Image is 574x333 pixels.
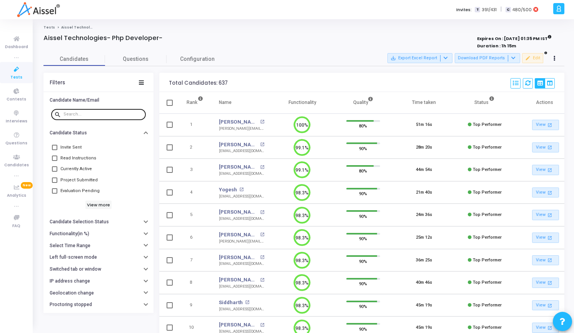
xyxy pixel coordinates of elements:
a: View [532,187,559,198]
mat-icon: open_in_new [547,144,553,151]
span: FAQ [12,223,20,229]
span: 90% [359,325,367,333]
button: Geolocation change [43,287,154,299]
td: 7 [179,249,211,272]
a: [PERSON_NAME] [219,118,258,126]
th: Rank [179,92,211,114]
h6: Proctoring stopped [50,302,92,308]
div: [EMAIL_ADDRESS][DOMAIN_NAME] [219,261,264,267]
mat-icon: open_in_new [547,279,553,286]
button: Multiple Monitor Detection [43,311,154,323]
span: Questions [105,55,167,63]
a: View [532,120,559,130]
div: Filters [50,80,65,86]
span: Top Performer [473,190,502,195]
span: 90% [359,257,367,265]
a: [PERSON_NAME] [219,276,258,284]
span: Top Performer [473,303,502,308]
span: 80% [359,122,367,130]
span: Analytics [7,192,26,199]
span: 90% [359,190,367,197]
span: Read Instructions [60,154,96,163]
span: Aissel Technologies- Php Developer- [61,25,136,30]
div: [EMAIL_ADDRESS][DOMAIN_NAME] [219,148,264,154]
h6: Geolocation change [50,290,94,296]
button: Actions [561,255,572,266]
h6: Left full-screen mode [50,254,97,260]
button: Download PDF Reports [455,53,520,63]
mat-icon: open_in_new [547,167,553,173]
a: [PERSON_NAME] [219,231,258,239]
button: Actions [561,187,572,198]
h6: Candidate Selection Status [50,219,109,225]
a: Yogesh [219,186,237,194]
button: Actions [561,120,572,131]
a: [PERSON_NAME] [219,163,258,171]
span: 80% [359,167,367,175]
h6: Candidate Name/Email [50,97,99,103]
span: | [501,5,502,13]
button: Actions [561,233,572,243]
div: [EMAIL_ADDRESS][DOMAIN_NAME] [219,306,264,312]
mat-icon: open_in_new [260,255,264,259]
div: [EMAIL_ADDRESS][DOMAIN_NAME] [219,194,264,199]
span: Top Performer [473,145,502,150]
mat-icon: open_in_new [547,212,553,218]
span: Top Performer [473,235,502,240]
h6: Candidate Status [50,130,87,136]
span: 90% [359,303,367,310]
div: 24m 36s [416,212,432,218]
h6: IP address change [50,278,90,284]
td: 8 [179,271,211,294]
div: 25m 12s [416,234,432,241]
span: Top Performer [473,122,502,127]
span: Dashboard [5,44,28,50]
span: Project Submitted [60,176,98,185]
h6: Switched tab or window [50,266,101,272]
span: Candidates [4,162,29,169]
a: [PERSON_NAME] [219,208,258,216]
a: View [532,210,559,220]
h6: Functionality(in %) [50,231,89,237]
div: Time taken [412,98,436,107]
div: 28m 20s [416,144,432,151]
td: 9 [179,294,211,317]
span: 90% [359,144,367,152]
button: Actions [561,210,572,221]
mat-icon: open_in_new [260,233,264,237]
td: 1 [179,114,211,136]
button: Actions [561,165,572,176]
td: 5 [179,204,211,226]
button: Switched tab or window [43,263,154,275]
a: View [532,300,559,311]
span: 90% [359,280,367,288]
span: C [506,7,511,13]
div: Name [219,98,232,107]
a: Siddharth [219,299,243,306]
mat-icon: open_in_new [239,187,244,192]
span: Top Performer [473,325,502,330]
div: [PERSON_NAME][EMAIL_ADDRESS][PERSON_NAME][DOMAIN_NAME] [219,239,264,244]
div: 45m 19s [416,302,432,309]
button: Candidate Status [43,127,154,139]
div: [EMAIL_ADDRESS][DOMAIN_NAME] [219,171,264,177]
mat-icon: save_alt [390,55,396,61]
th: Functionality [272,92,333,114]
a: View [532,323,559,333]
mat-icon: search [54,111,63,118]
button: Candidate Name/Email [43,94,154,106]
span: Evaluation Pending [60,186,100,196]
button: Actions [561,300,572,311]
input: Search... [63,112,143,117]
mat-icon: open_in_new [547,302,553,309]
div: View Options [535,78,555,89]
td: 3 [179,159,211,181]
button: Candidate Selection Status [43,216,154,228]
span: 391/431 [482,7,497,13]
button: Select Time Range [43,239,154,251]
mat-icon: open_in_new [260,323,264,327]
td: 2 [179,136,211,159]
a: View [532,233,559,243]
div: 36m 25s [416,257,432,264]
strong: Expires On : [DATE] 01:35 PM IST [477,33,552,42]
